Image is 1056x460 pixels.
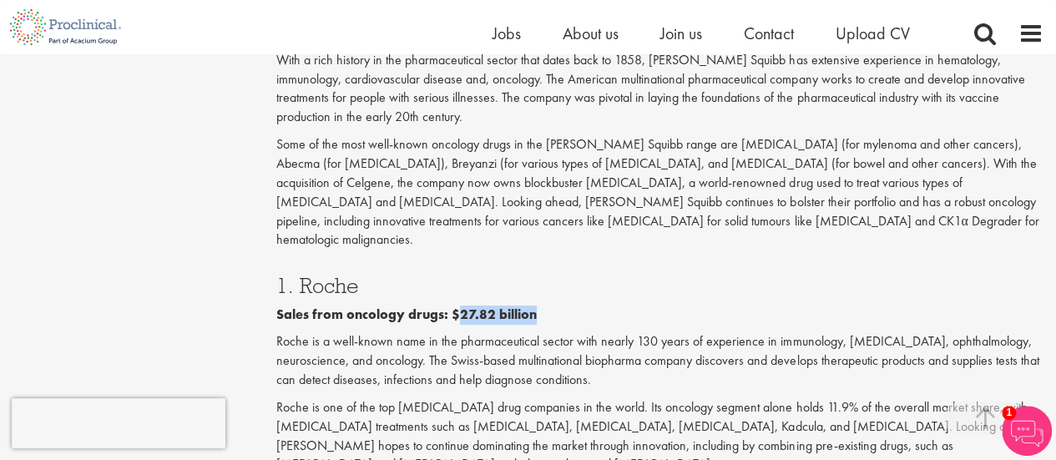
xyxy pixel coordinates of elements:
[276,135,1043,250] p: Some of the most well-known oncology drugs in the [PERSON_NAME] Squibb range are [MEDICAL_DATA] (...
[276,51,1043,127] p: With a rich history in the pharmaceutical sector that dates back to 1858, [PERSON_NAME] Squibb ha...
[276,332,1043,390] p: Roche is a well-known name in the pharmaceutical sector with nearly 130 years of experience in im...
[836,23,910,44] a: Upload CV
[12,398,225,448] iframe: reCAPTCHA
[1002,406,1052,456] img: Chatbot
[660,23,702,44] a: Join us
[493,23,521,44] a: Jobs
[563,23,619,44] a: About us
[744,23,794,44] a: Contact
[276,306,537,323] b: Sales from oncology drugs: $27.82 billion
[1002,406,1016,420] span: 1
[276,275,1043,296] h3: 1. Roche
